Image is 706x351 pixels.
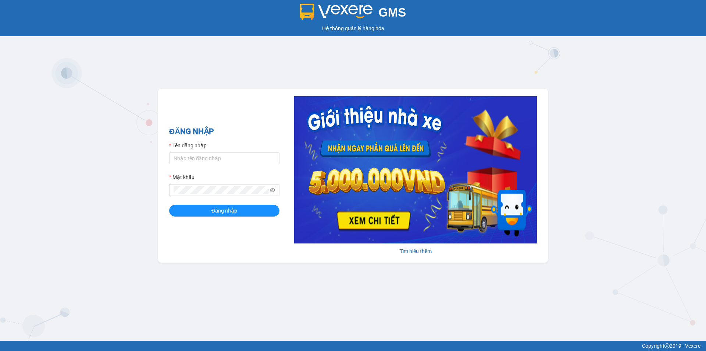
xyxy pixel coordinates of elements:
input: Mật khẩu [174,186,268,194]
img: banner-0 [294,96,537,243]
button: Đăng nhập [169,205,279,217]
label: Mật khẩu [169,173,195,181]
div: Tìm hiểu thêm [294,247,537,255]
input: Tên đăng nhập [169,152,279,164]
label: Tên đăng nhập [169,141,207,150]
div: Copyright 2019 - Vexere [6,342,700,350]
span: GMS [378,6,406,19]
a: GMS [300,11,406,17]
span: eye-invisible [270,187,275,193]
span: copyright [664,343,670,348]
img: logo 2 [300,4,373,20]
div: Hệ thống quản lý hàng hóa [2,24,704,32]
h2: ĐĂNG NHẬP [169,126,279,138]
span: Đăng nhập [211,207,237,215]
